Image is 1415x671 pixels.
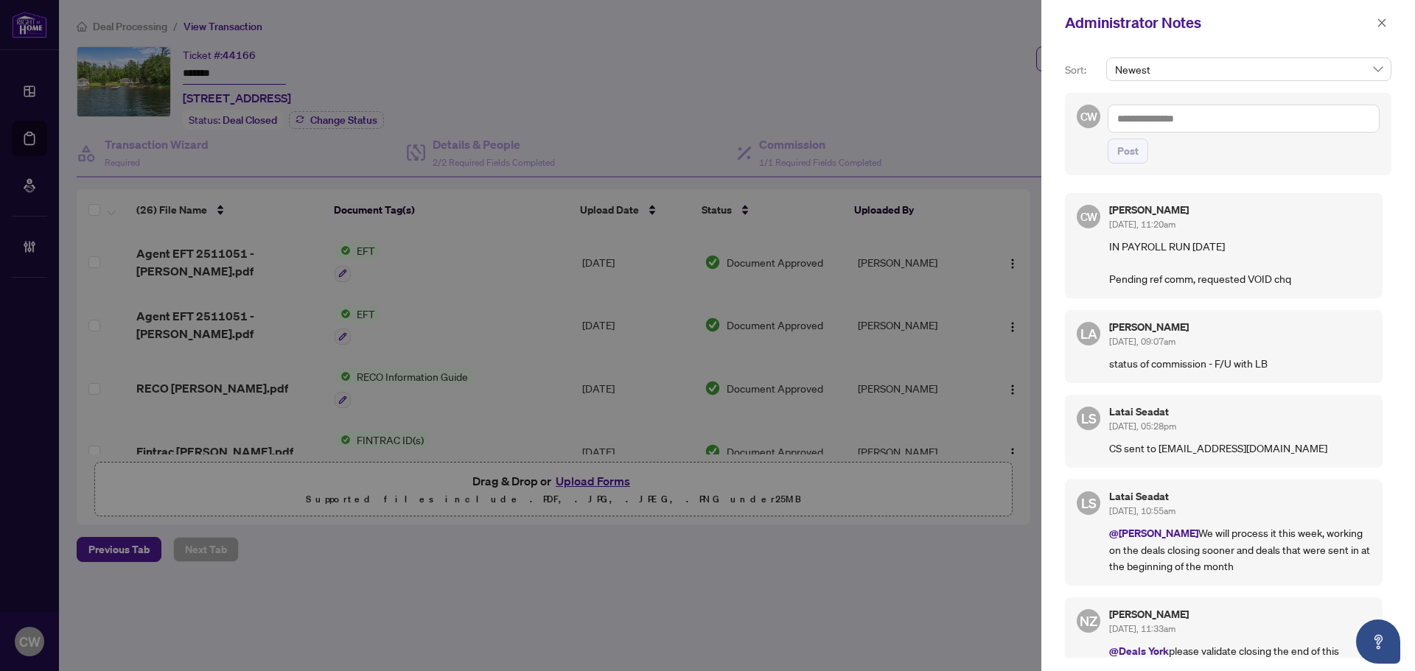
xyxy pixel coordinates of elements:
span: CW [1080,208,1097,225]
h5: Latai Seadat [1109,407,1371,417]
span: close [1377,18,1387,28]
span: [DATE], 11:20am [1109,219,1175,230]
p: We will process it this week, working on the deals closing sooner and deals that were sent in at ... [1109,524,1371,574]
span: [DATE], 10:55am [1109,505,1175,516]
button: Post [1108,138,1148,164]
h5: Latai Seadat [1109,491,1371,502]
span: CW [1080,108,1097,124]
span: LS [1081,493,1097,513]
p: status of commission - F/U with LB [1109,355,1371,371]
p: Sort: [1065,62,1100,78]
span: Newest [1115,58,1383,80]
span: [DATE], 11:33am [1109,623,1175,634]
div: Administrator Notes [1065,12,1372,34]
span: LS [1081,408,1097,429]
span: @Deals York [1109,644,1169,658]
span: NZ [1080,611,1097,631]
p: IN PAYROLL RUN [DATE] Pending ref comm, requested VOID chq [1109,238,1371,287]
h5: [PERSON_NAME] [1109,205,1371,215]
button: Open asap [1356,619,1400,664]
span: [DATE], 09:07am [1109,336,1175,347]
span: LA [1080,323,1097,344]
p: CS sent to [EMAIL_ADDRESS][DOMAIN_NAME] [1109,440,1371,456]
span: @[PERSON_NAME] [1109,526,1198,540]
h5: [PERSON_NAME] [1109,322,1371,332]
span: [DATE], 05:28pm [1109,421,1176,432]
h5: [PERSON_NAME] [1109,609,1371,619]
